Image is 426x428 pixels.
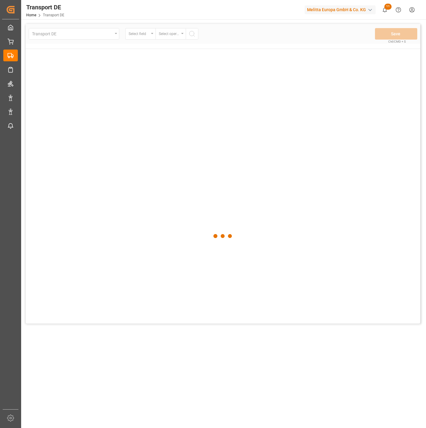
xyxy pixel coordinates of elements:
div: Melitta Europa GmbH & Co. KG [305,5,376,14]
button: show 11 new notifications [378,3,392,17]
div: Transport DE [26,3,64,12]
a: Home [26,13,36,17]
span: 11 [384,4,392,10]
button: Melitta Europa GmbH & Co. KG [305,4,378,15]
button: Help Center [392,3,405,17]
